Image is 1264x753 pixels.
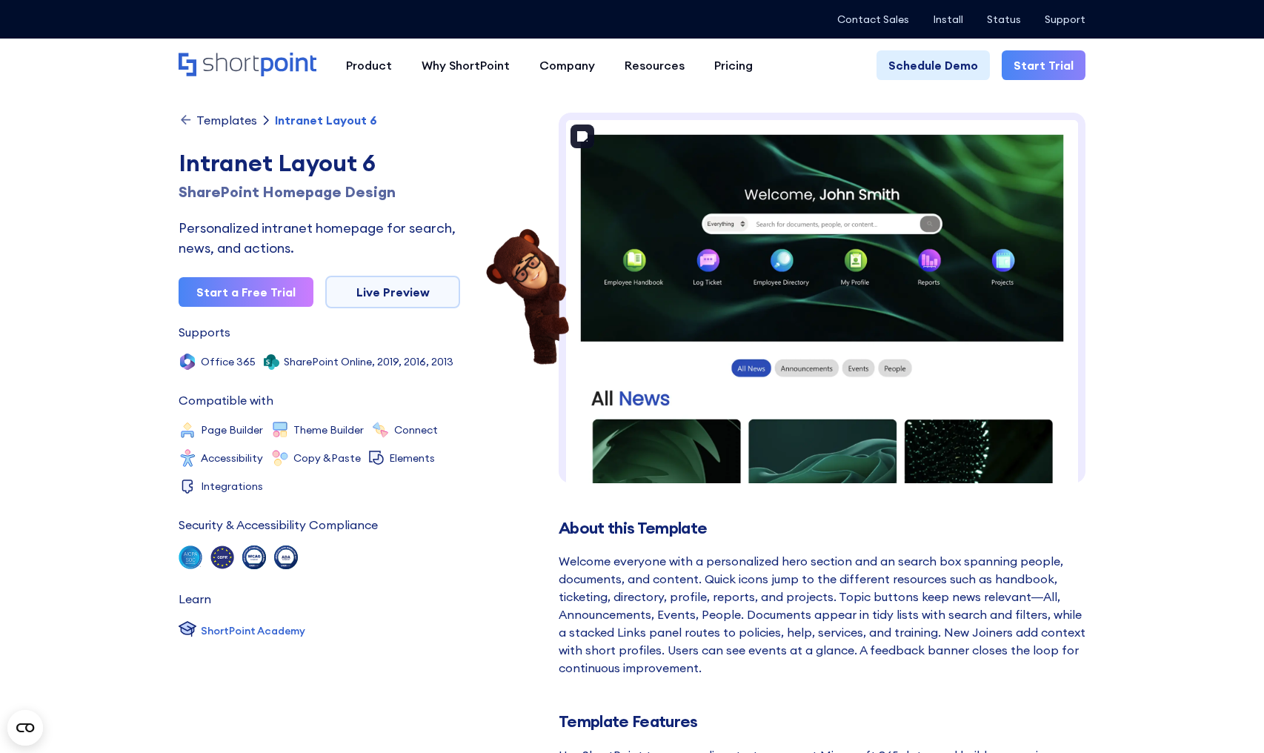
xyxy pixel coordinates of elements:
div: Welcome everyone with a personalized hero section and an search box spanning people, documents, a... [559,552,1085,677]
div: Connect [394,425,438,435]
a: Start Trial [1002,50,1085,80]
div: Product [346,56,392,74]
div: Elements [389,453,435,463]
a: Support [1045,13,1085,25]
a: Live Preview [325,276,460,308]
div: Company [539,56,595,74]
a: Why ShortPoint [407,50,525,80]
div: SharePoint Online, 2019, 2016, 2013 [284,356,453,367]
h2: About this Template [559,519,1085,537]
a: ShortPoint Academy [179,620,305,642]
a: Templates [179,113,257,127]
a: Home [179,53,316,78]
div: Copy &Paste [293,453,361,463]
div: Why ShortPoint [422,56,510,74]
h1: SharePoint Homepage Design [179,181,460,203]
a: Contact Sales [837,13,909,25]
div: Resources [625,56,685,74]
a: Status [987,13,1021,25]
div: Integrations [201,481,263,491]
div: Page Builder [201,425,263,435]
div: Accessibility [201,453,263,463]
div: Intranet Layout 6 [275,114,377,126]
a: Install [933,13,963,25]
a: Product [331,50,407,80]
div: Learn [179,593,211,605]
h2: Template Features [559,712,1085,731]
div: Security & Accessibility Compliance [179,519,378,531]
div: Pricing [714,56,753,74]
img: soc 2 [179,545,202,569]
a: Start a Free Trial [179,277,313,307]
div: Templates [196,114,257,126]
a: Resources [610,50,699,80]
button: Open CMP widget [7,710,43,746]
div: Compatible with [179,394,273,406]
div: Intranet Layout 6 [179,145,460,181]
div: Personalized intranet homepage for search, news, and actions. [179,218,460,258]
a: Schedule Demo [877,50,990,80]
div: Office 365 [201,356,256,367]
iframe: Chat Widget [1190,682,1264,753]
a: Pricing [699,50,768,80]
div: Theme Builder [293,425,364,435]
div: Supports [179,326,230,338]
a: Company [525,50,610,80]
div: ShortPoint Academy [201,623,305,639]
